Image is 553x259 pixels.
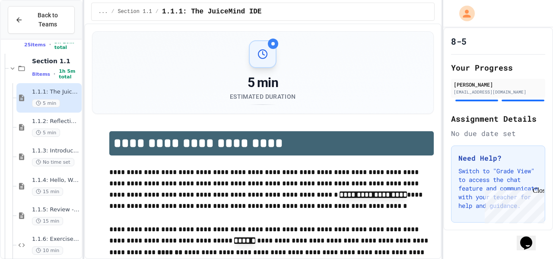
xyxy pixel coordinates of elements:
[32,147,80,155] span: 1.1.3: Introduction to Computer Science
[3,3,60,55] div: Chat with us now!Close
[162,6,261,17] span: 1.1.1: The JuiceMind IDE
[32,129,60,137] span: 5 min
[481,187,544,223] iframe: chat widget
[32,236,80,243] span: 1.1.6: Exercise 1 - Data Types
[8,6,75,34] button: Back to Teams
[54,39,80,50] span: 3h 20m total
[28,11,67,29] span: Back to Teams
[32,99,60,107] span: 5 min
[451,35,467,47] h1: 8-5
[99,8,108,15] span: ...
[24,42,46,48] span: 25 items
[32,177,80,184] span: 1.1.4: Hello, World!
[451,62,545,74] h2: Your Progress
[32,158,74,166] span: No time set
[451,128,545,139] div: No due date set
[32,217,63,225] span: 15 min
[59,68,80,80] span: 1h 5m total
[451,113,545,125] h2: Assignment Details
[32,118,80,125] span: 1.1.2: Reflection - Evolving Technology
[32,71,50,77] span: 8 items
[111,8,114,15] span: /
[32,188,63,196] span: 15 min
[450,3,477,23] div: My Account
[32,88,80,96] span: 1.1.1: The JuiceMind IDE
[54,71,55,78] span: •
[517,224,544,250] iframe: chat widget
[32,57,80,65] span: Section 1.1
[458,153,538,163] h3: Need Help?
[49,41,51,48] span: •
[32,246,63,255] span: 10 min
[454,81,543,88] div: [PERSON_NAME]
[156,8,159,15] span: /
[118,8,152,15] span: Section 1.1
[454,89,543,95] div: [EMAIL_ADDRESS][DOMAIN_NAME]
[458,167,538,210] p: Switch to "Grade View" to access the chat feature and communicate with your teacher for help and ...
[32,206,80,214] span: 1.1.5: Review - Hello, World!
[230,75,296,91] div: 5 min
[230,92,296,101] div: Estimated Duration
